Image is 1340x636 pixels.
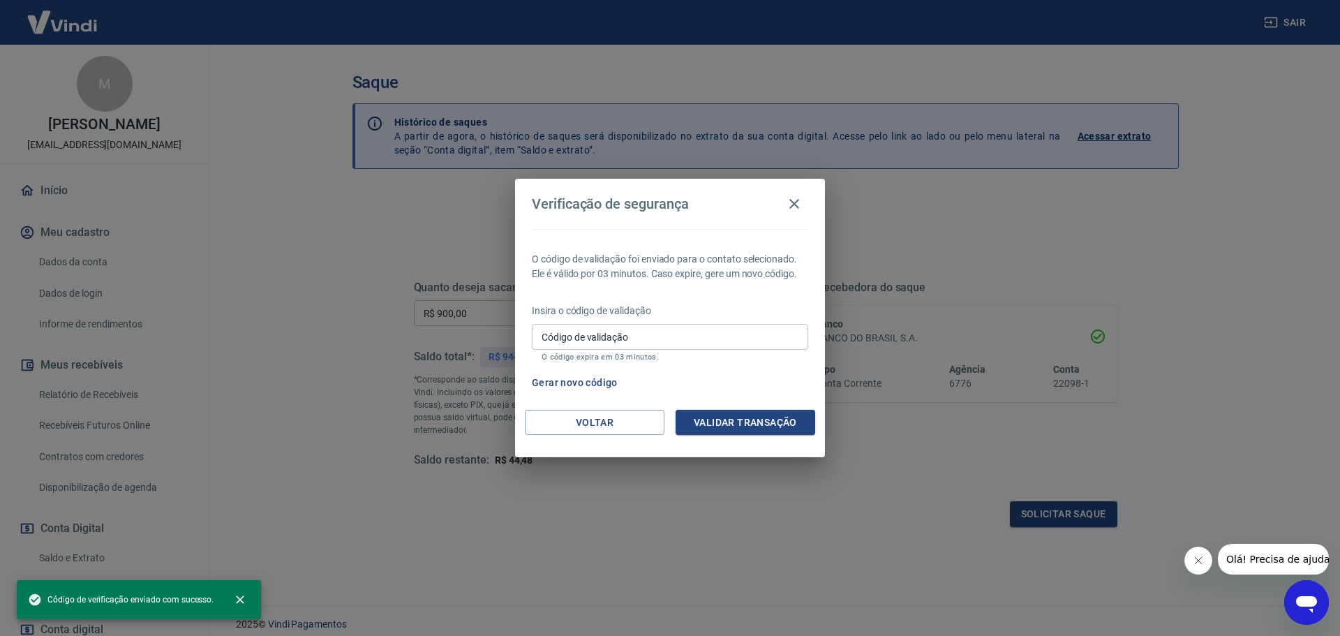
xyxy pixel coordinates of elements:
[8,10,117,21] span: Olá! Precisa de ajuda?
[525,410,664,436] button: Voltar
[532,304,808,318] p: Insira o código de validação
[28,593,214,607] span: Código de verificação enviado com sucesso.
[526,370,623,396] button: Gerar novo código
[1184,547,1212,575] iframe: Fechar mensagem
[1218,544,1329,575] iframe: Mensagem da empresa
[542,353,798,362] p: O código expira em 03 minutos.
[1284,580,1329,625] iframe: Botão para abrir a janela de mensagens
[532,252,808,281] p: O código de validação foi enviado para o contato selecionado. Ele é válido por 03 minutos. Caso e...
[532,195,689,212] h4: Verificação de segurança
[676,410,815,436] button: Validar transação
[225,584,255,615] button: close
